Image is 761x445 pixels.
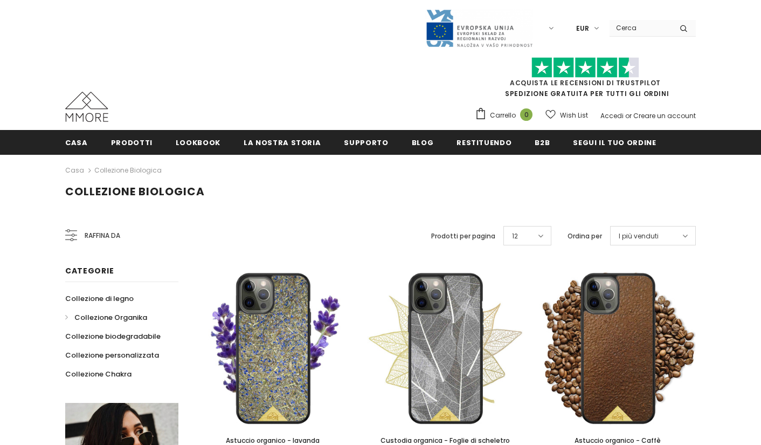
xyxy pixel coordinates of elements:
[456,138,511,148] span: Restituendo
[412,130,434,154] a: Blog
[456,130,511,154] a: Restituendo
[610,20,672,36] input: Search Site
[575,436,661,445] span: Astuccio organico - Caffè
[65,164,84,177] a: Casa
[425,23,533,32] a: Javni Razpis
[425,9,533,48] img: Javni Razpis
[600,111,624,120] a: Accedi
[512,231,518,242] span: 12
[111,130,153,154] a: Prodotti
[65,346,159,365] a: Collezione personalizzata
[65,293,134,304] span: Collezione di legno
[573,130,656,154] a: Segui il tuo ordine
[535,138,550,148] span: B2B
[244,130,321,154] a: La nostra storia
[244,138,321,148] span: La nostra storia
[531,57,639,78] img: Fidati di Pilot Stars
[176,130,220,154] a: Lookbook
[65,369,132,379] span: Collezione Chakra
[560,110,588,121] span: Wish List
[65,289,134,308] a: Collezione di legno
[475,107,538,124] a: Carrello 0
[65,265,114,276] span: Categorie
[74,312,147,323] span: Collezione Organika
[510,78,661,87] a: Acquista le recensioni di TrustPilot
[65,331,161,341] span: Collezione biodegradabile
[475,62,696,98] span: SPEDIZIONE GRATUITA PER TUTTI GLI ORDINI
[94,166,162,175] a: Collezione biologica
[633,111,696,120] a: Creare un account
[65,138,88,148] span: Casa
[65,308,147,327] a: Collezione Organika
[412,138,434,148] span: Blog
[431,231,495,242] label: Prodotti per pagina
[576,23,589,34] span: EUR
[65,92,108,122] img: Casi MMORE
[344,138,388,148] span: supporto
[65,184,205,199] span: Collezione biologica
[65,327,161,346] a: Collezione biodegradabile
[65,130,88,154] a: Casa
[545,106,588,125] a: Wish List
[344,130,388,154] a: supporto
[619,231,659,242] span: I più venduti
[490,110,516,121] span: Carrello
[65,365,132,384] a: Collezione Chakra
[573,138,656,148] span: Segui il tuo ordine
[176,138,220,148] span: Lookbook
[568,231,602,242] label: Ordina per
[65,350,159,360] span: Collezione personalizzata
[625,111,632,120] span: or
[111,138,153,148] span: Prodotti
[535,130,550,154] a: B2B
[85,230,120,242] span: Raffina da
[226,436,320,445] span: Astuccio organico - lavanda
[520,108,532,121] span: 0
[380,436,510,445] span: Custodia organica - Foglie di scheletro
